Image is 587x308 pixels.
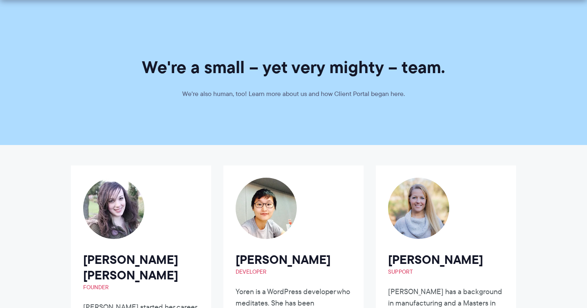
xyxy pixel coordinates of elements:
[388,268,504,276] span: Support
[388,252,504,276] h2: [PERSON_NAME]
[388,178,449,239] img: Carrie Serres
[83,252,199,291] h2: [PERSON_NAME] [PERSON_NAME]
[236,252,351,276] h2: [PERSON_NAME]
[83,283,199,291] span: Founder
[236,268,351,276] span: Developer
[236,178,297,239] img: Yoren Chang
[171,88,416,100] p: We're also human, too! Learn more about us and how Client Portal began here.
[83,178,144,239] img: Laura Elizabeth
